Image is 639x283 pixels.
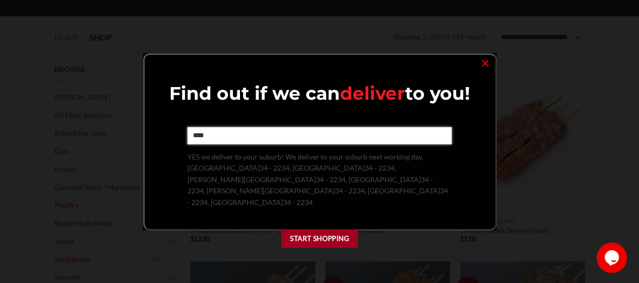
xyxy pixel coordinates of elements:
[478,56,493,69] a: ×
[281,230,358,248] button: Start Shopping
[169,82,470,104] span: Find out if we can to you!
[340,82,405,104] span: deliver
[187,152,448,207] span: YES we deliver to your suburb! We deliver to your suburb next working day. [GEOGRAPHIC_DATA]34 - ...
[597,242,629,273] iframe: chat widget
